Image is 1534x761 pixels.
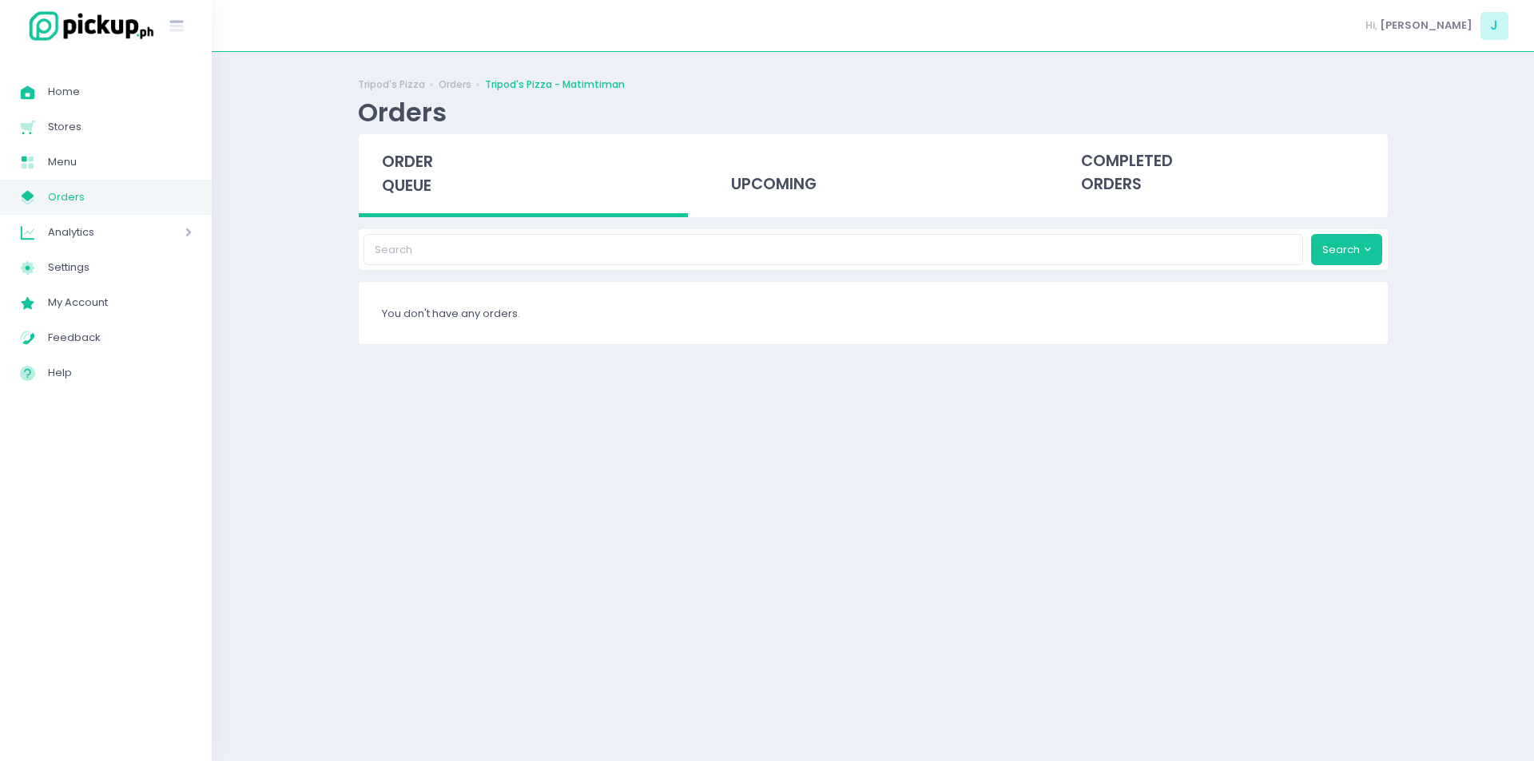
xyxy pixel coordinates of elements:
[708,134,1038,212] div: upcoming
[48,327,192,348] span: Feedback
[1058,134,1388,212] div: completed orders
[48,363,192,383] span: Help
[358,77,425,92] a: Tripod's Pizza
[485,77,625,92] a: Tripod's Pizza - Matimtiman
[359,282,1388,344] div: You don't have any orders.
[48,292,192,313] span: My Account
[48,257,192,278] span: Settings
[439,77,471,92] a: Orders
[20,9,156,43] img: logo
[1365,18,1377,34] span: Hi,
[358,97,447,128] div: Orders
[48,81,192,102] span: Home
[364,234,1303,264] input: Search
[48,222,140,243] span: Analytics
[1311,234,1383,264] button: Search
[48,187,192,208] span: Orders
[48,117,192,137] span: Stores
[1380,18,1472,34] span: [PERSON_NAME]
[48,152,192,172] span: Menu
[382,151,433,196] span: order queue
[1480,12,1508,40] span: J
